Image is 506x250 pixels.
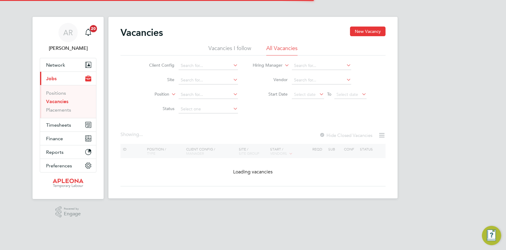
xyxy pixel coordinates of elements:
label: Start Date [253,91,288,97]
input: Search for... [179,76,238,84]
span: Jobs [46,76,57,81]
input: Search for... [292,62,351,70]
a: Powered byEngage [55,206,81,218]
label: Hide Closed Vacancies [319,132,372,138]
button: Network [40,58,96,71]
label: Site [140,77,174,82]
span: Finance [46,136,63,141]
a: Placements [46,107,71,113]
span: Angie Robison [40,45,96,52]
nav: Main navigation [33,17,104,199]
span: Powered by [64,206,81,211]
a: Vacancies [46,99,68,104]
h2: Vacancies [120,27,163,39]
button: Reports [40,145,96,159]
li: Vacancies I follow [208,45,251,55]
a: AR[PERSON_NAME] [40,23,96,52]
label: Position [135,91,169,97]
li: All Vacancies [266,45,298,55]
button: Engage Resource Center [482,226,501,245]
span: Select date [336,92,358,97]
a: Positions [46,90,66,96]
button: New Vacancy [350,27,386,36]
span: Timesheets [46,122,71,128]
span: To [325,90,333,98]
label: Vendor [253,77,288,82]
span: ... [139,131,143,138]
a: 20 [82,23,94,42]
span: AR [63,29,73,36]
label: Hiring Manager [248,62,283,68]
input: Search for... [292,76,351,84]
button: Timesheets [40,118,96,131]
input: Search for... [179,62,238,70]
button: Jobs [40,72,96,85]
input: Select one [179,105,238,113]
span: Select date [294,92,316,97]
button: Preferences [40,159,96,172]
button: Finance [40,132,96,145]
label: Status [140,106,174,111]
img: apleona-logo-retina.png [53,179,83,188]
label: Client Config [140,62,174,68]
div: Showing [120,131,144,138]
input: Search for... [179,90,238,99]
a: Go to home page [40,179,96,188]
span: Network [46,62,65,68]
span: Preferences [46,163,72,169]
span: 20 [90,25,97,32]
span: Engage [64,211,81,217]
span: Reports [46,149,64,155]
div: Jobs [40,85,96,118]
